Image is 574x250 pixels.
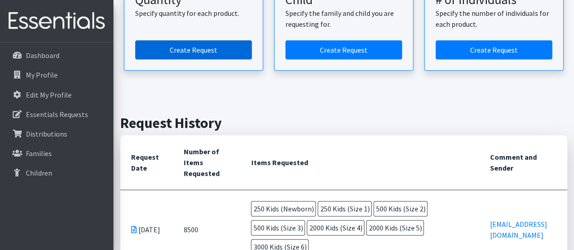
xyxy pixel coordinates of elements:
[4,164,110,182] a: Children
[251,201,316,216] span: 250 Kids (Newborn)
[4,46,110,64] a: Dashboard
[135,8,252,19] p: Specify quantity for each product.
[4,6,110,36] img: HumanEssentials
[120,135,173,190] th: Request Date
[4,66,110,84] a: My Profile
[26,129,67,138] p: Distributions
[285,8,402,29] p: Specify the family and child you are requesting for.
[173,135,240,190] th: Number of Items Requested
[26,149,52,158] p: Families
[26,110,88,119] p: Essentials Requests
[240,135,479,190] th: Items Requested
[479,135,567,190] th: Comment and Sender
[251,220,305,235] span: 500 Kids (Size 3)
[26,51,59,60] p: Dashboard
[490,220,547,240] a: [EMAIL_ADDRESS][DOMAIN_NAME]
[436,8,552,29] p: Specify the number of individuals for each product.
[318,201,372,216] span: 250 Kids (Size 1)
[4,105,110,123] a: Essentials Requests
[120,114,567,132] h2: Request History
[26,90,72,99] p: Edit My Profile
[4,144,110,162] a: Families
[135,40,252,59] a: Create a request by quantity
[373,201,427,216] span: 500 Kids (Size 2)
[307,220,364,235] span: 2000 Kids (Size 4)
[4,125,110,143] a: Distributions
[366,220,424,235] span: 2000 Kids (Size 5)
[26,70,58,79] p: My Profile
[4,86,110,104] a: Edit My Profile
[285,40,402,59] a: Create a request for a child or family
[436,40,552,59] a: Create a request by number of individuals
[26,168,52,177] p: Children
